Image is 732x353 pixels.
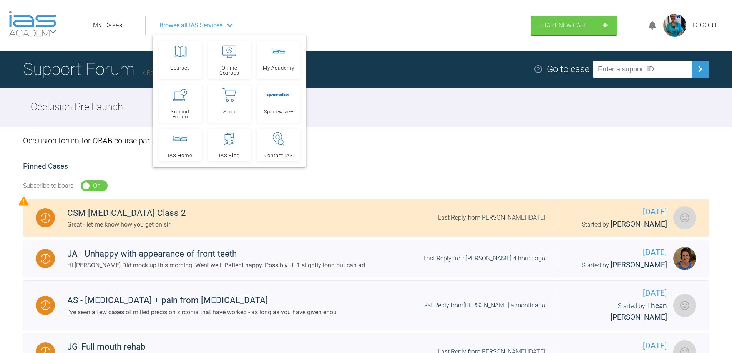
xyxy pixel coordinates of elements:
span: [DATE] [570,287,667,300]
img: Waiting [41,300,50,310]
div: Started by [570,219,667,230]
div: JA - Unhappy with appearance of front teeth [67,247,365,261]
div: Occlusion forum for OBAB course participants, that purchased the early release deal. [23,127,709,154]
span: Contact IAS [264,153,293,158]
a: WaitingAS - [MEDICAL_DATA] + pain from [MEDICAL_DATA]I’ve seen a few cases of milled precision zi... [23,280,709,330]
span: [PERSON_NAME] [611,220,667,229]
div: I’ve seen a few cases of milled precision zirconia that have worked - as long as you have given enou [67,307,337,317]
a: WaitingJA - Unhappy with appearance of front teethHi [PERSON_NAME] Did mock up this morning. Went... [23,240,709,277]
h2: Pinned Cases [23,161,709,172]
a: Support Forum [159,85,202,123]
div: Last Reply from [PERSON_NAME] 4 hours ago [423,254,545,264]
div: CSM [MEDICAL_DATA] Class 2 [67,206,186,220]
span: Spacewize+ [264,109,294,114]
h2: Occlusion Pre Launch [31,99,123,115]
img: Rob Ardern [673,206,696,229]
div: Hi [PERSON_NAME] Did mock up this morning. Went well. Patient happy. Possibly UL1 slightly long b... [67,260,365,270]
img: Waiting [41,213,50,223]
span: Online Courses [211,65,247,75]
a: My Academy [257,41,300,79]
span: My Academy [263,65,294,70]
a: IAS Blog [208,129,251,161]
img: profile.png [663,14,686,37]
a: Online Courses [208,41,251,79]
img: Margaret De Verteuil [673,247,696,270]
span: Support Forum [162,109,198,119]
a: Shop [208,85,251,123]
div: Go to case [547,62,589,76]
h1: Support Forum [23,56,184,83]
img: Thean Wei Yap [673,294,696,317]
div: Started by [570,259,667,271]
span: [PERSON_NAME] [611,260,667,269]
div: Subscribe to board [23,181,74,191]
a: Start New Case [531,16,617,35]
img: Priority [19,196,28,206]
span: Start New Case [540,22,587,29]
span: IAS Blog [219,153,239,158]
a: My Cases [93,20,123,30]
span: [DATE] [570,246,667,259]
span: IAS Home [168,153,192,158]
img: help.e70b9f3d.svg [534,65,543,74]
a: Logout [692,20,718,30]
span: Browse all IAS Services [159,20,222,30]
a: Back to Home [142,69,184,76]
span: [DATE] [570,206,667,218]
input: Enter a support ID [593,61,692,78]
div: Last Reply from [PERSON_NAME] [DATE] [438,213,545,223]
span: Courses [170,65,190,70]
a: Spacewize+ [257,85,300,123]
a: IAS Home [159,129,202,161]
a: Contact IAS [257,129,300,161]
div: Last Reply from [PERSON_NAME] a month ago [421,300,545,310]
a: WaitingCSM [MEDICAL_DATA] Class 2Great - let me know how you get on sir!Last Reply from[PERSON_NA... [23,199,709,237]
div: AS - [MEDICAL_DATA] + pain from [MEDICAL_DATA] [67,293,337,307]
span: [DATE] [570,340,667,352]
div: Great - let me know how you get on sir! [67,220,186,230]
div: Started by [570,300,667,323]
img: Waiting [41,254,50,264]
img: chevronRight.28bd32b0.svg [694,63,706,75]
a: Courses [159,41,202,79]
div: On [93,181,101,191]
img: logo-light.3e3ef733.png [9,11,56,37]
span: Shop [223,109,236,114]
